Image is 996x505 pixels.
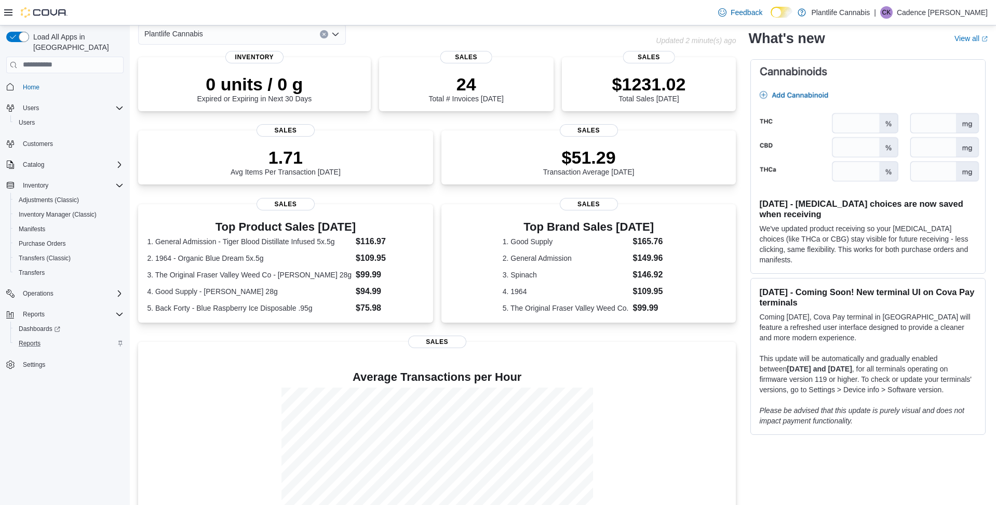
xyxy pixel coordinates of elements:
[15,252,75,264] a: Transfers (Classic)
[2,178,128,193] button: Inventory
[882,6,891,19] span: CK
[23,140,53,148] span: Customers
[759,223,977,265] p: We've updated product receiving so your [MEDICAL_DATA] choices (like THCa or CBG) stay visible fo...
[225,51,284,63] span: Inventory
[2,286,128,301] button: Operations
[15,267,49,279] a: Transfers
[19,358,124,371] span: Settings
[147,270,352,280] dt: 3. The Original Fraser Valley Weed Co - [PERSON_NAME] 28g
[10,336,128,351] button: Reports
[560,198,618,210] span: Sales
[2,79,128,95] button: Home
[356,285,424,298] dd: $94.99
[15,252,124,264] span: Transfers (Classic)
[503,253,629,263] dt: 2. General Admission
[503,286,629,297] dt: 4. 1964
[10,236,128,251] button: Purchase Orders
[10,207,128,222] button: Inventory Manager (Classic)
[356,302,424,314] dd: $75.98
[880,6,893,19] div: Cadence Klein
[356,269,424,281] dd: $99.99
[144,28,203,40] span: Plantlife Cannabis
[15,194,83,206] a: Adjustments (Classic)
[632,252,675,264] dd: $149.96
[19,102,124,114] span: Users
[257,124,315,137] span: Sales
[15,267,124,279] span: Transfers
[147,253,352,263] dt: 2. 1964 - Organic Blue Dream 5x.5g
[19,358,49,371] a: Settings
[197,74,312,95] p: 0 units / 0 g
[731,7,762,18] span: Feedback
[15,116,39,129] a: Users
[23,104,39,112] span: Users
[897,6,988,19] p: Cadence [PERSON_NAME]
[356,252,424,264] dd: $109.95
[632,235,675,248] dd: $165.76
[19,225,45,233] span: Manifests
[632,269,675,281] dd: $146.92
[19,210,97,219] span: Inventory Manager (Classic)
[440,51,492,63] span: Sales
[19,287,58,300] button: Operations
[231,147,341,176] div: Avg Items Per Transaction [DATE]
[23,289,53,298] span: Operations
[15,237,124,250] span: Purchase Orders
[15,323,64,335] a: Dashboards
[981,36,988,42] svg: External link
[408,336,466,348] span: Sales
[21,7,68,18] img: Cova
[560,124,618,137] span: Sales
[147,286,352,297] dt: 4. Good Supply - [PERSON_NAME] 28g
[2,136,128,151] button: Customers
[15,116,124,129] span: Users
[19,339,41,348] span: Reports
[428,74,503,103] div: Total # Invoices [DATE]
[19,158,124,171] span: Catalog
[15,223,49,235] a: Manifests
[2,157,128,172] button: Catalog
[146,371,728,383] h4: Average Transactions per Hour
[19,138,57,150] a: Customers
[503,303,629,313] dt: 5. The Original Fraser Valley Weed Co.
[19,287,124,300] span: Operations
[632,302,675,314] dd: $99.99
[19,196,79,204] span: Adjustments (Classic)
[503,270,629,280] dt: 3. Spinach
[356,235,424,248] dd: $116.97
[632,285,675,298] dd: $109.95
[874,6,876,19] p: |
[23,83,39,91] span: Home
[612,74,686,95] p: $1231.02
[10,115,128,130] button: Users
[320,30,328,38] button: Clear input
[19,254,71,262] span: Transfers (Classic)
[231,147,341,168] p: 1.71
[15,208,124,221] span: Inventory Manager (Classic)
[623,51,675,63] span: Sales
[15,337,45,350] a: Reports
[759,312,977,343] p: Coming [DATE], Cova Pay terminal in [GEOGRAPHIC_DATA] will feature a refreshed user interface des...
[503,221,675,233] h3: Top Brand Sales [DATE]
[19,158,48,171] button: Catalog
[15,337,124,350] span: Reports
[147,236,352,247] dt: 1. General Admission - Tiger Blood Distillate Infused 5x.5g
[19,81,44,94] a: Home
[147,303,352,313] dt: 5. Back Forty - Blue Raspberry Ice Disposable .95g
[19,240,66,248] span: Purchase Orders
[15,194,124,206] span: Adjustments (Classic)
[748,30,825,47] h2: What's new
[10,193,128,207] button: Adjustments (Classic)
[29,32,124,52] span: Load All Apps in [GEOGRAPHIC_DATA]
[19,179,124,192] span: Inventory
[787,365,852,373] strong: [DATE] and [DATE]
[23,181,48,190] span: Inventory
[6,75,124,400] nav: Complex example
[19,102,43,114] button: Users
[503,236,629,247] dt: 1. Good Supply
[759,287,977,308] h3: [DATE] - Coming Soon! New terminal UI on Cova Pay terminals
[10,265,128,280] button: Transfers
[23,161,44,169] span: Catalog
[19,308,49,321] button: Reports
[2,307,128,322] button: Reports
